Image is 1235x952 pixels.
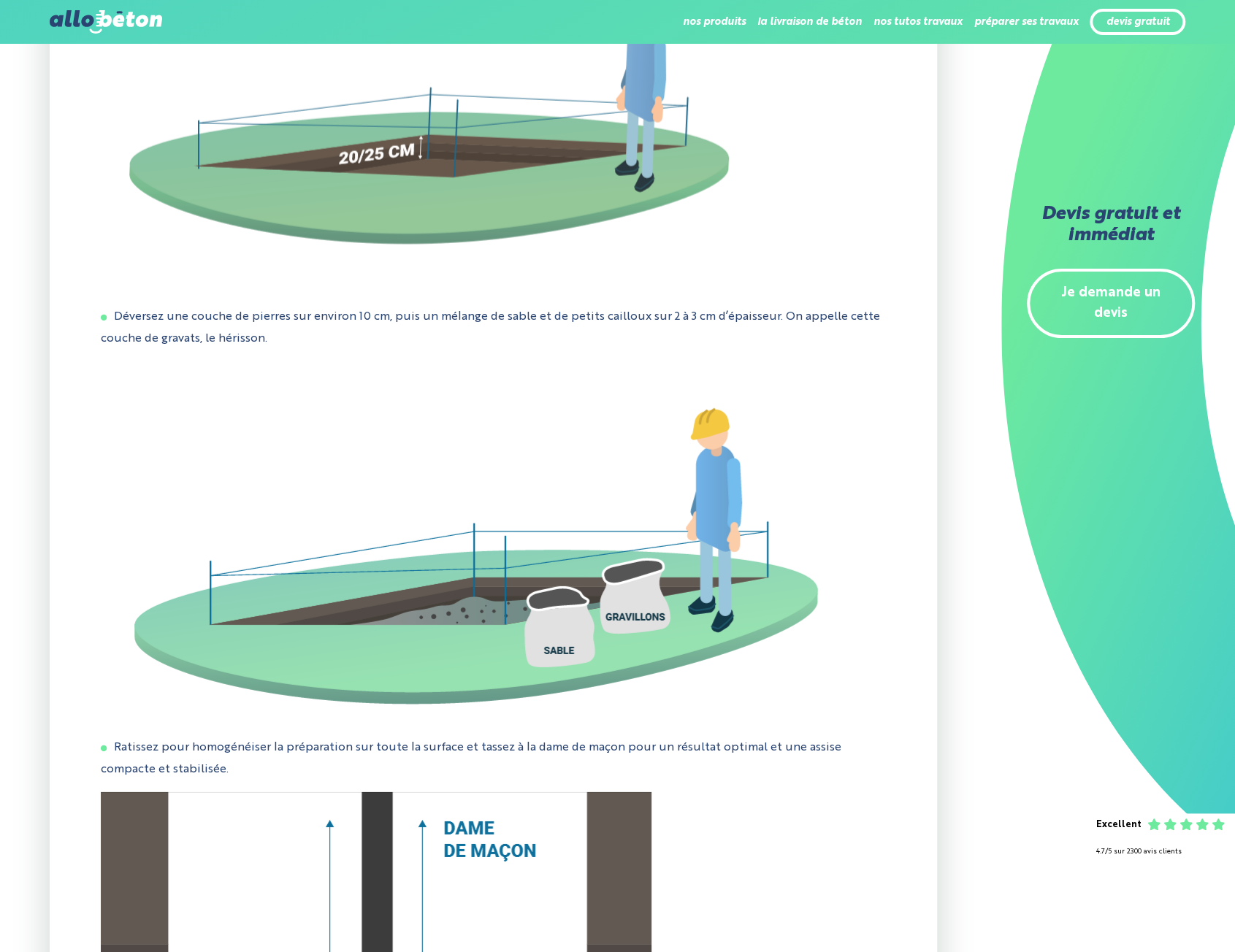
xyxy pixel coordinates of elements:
li: nos produits [682,4,745,39]
div: Excellent [1096,815,1142,836]
li: Déversez une couche de pierres sur environ 10 cm, puis un mélange de sable et de petits cailloux ... [101,307,887,350]
li: la livraison de béton [757,4,861,39]
li: préparer ses travaux [974,4,1078,39]
img: allobéton [50,10,162,34]
img: Hérisson dalle extérieure [101,361,849,718]
li: Ratissez pour homogénéiser la préparation sur toute la surface et tassez à la dame de maçon pour ... [101,737,887,780]
a: Je demande un devis [1027,269,1195,339]
li: nos tutos travaux [873,4,962,39]
div: 4.7/5 sur 2300 avis clients [1096,842,1220,863]
h2: Devis gratuit et immédiat [1027,204,1195,247]
a: devis gratuit [1106,16,1169,28]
